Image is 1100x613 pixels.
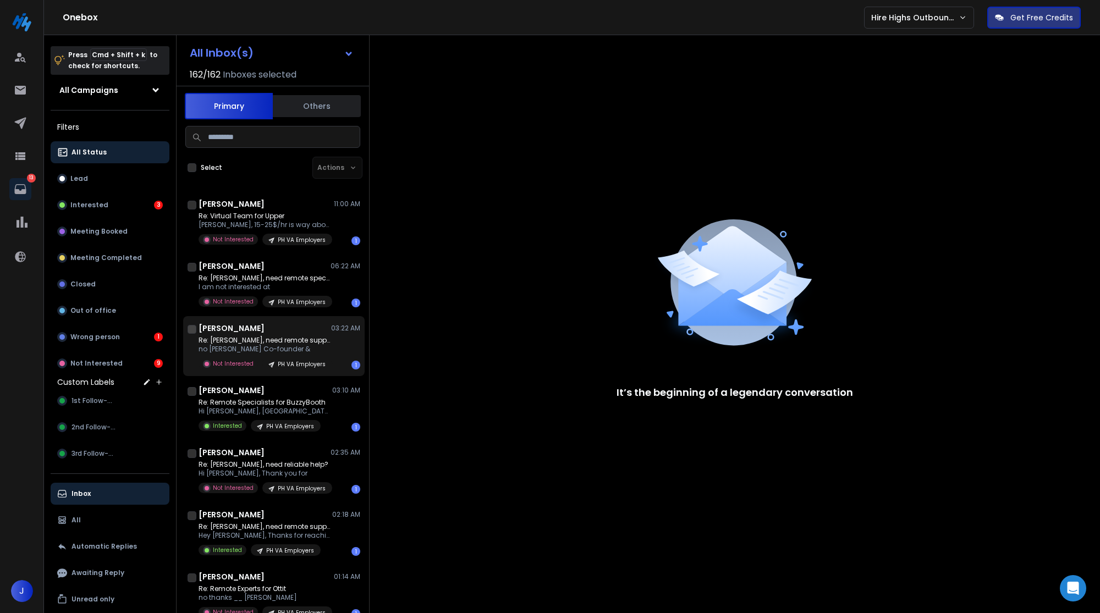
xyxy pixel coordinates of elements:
[71,148,107,157] p: All Status
[334,200,360,208] p: 11:00 AM
[213,546,242,554] p: Interested
[199,283,331,291] p: I am not interested at
[70,227,128,236] p: Meeting Booked
[70,174,88,183] p: Lead
[199,460,331,469] p: Re: [PERSON_NAME], need reliable help?
[51,483,169,505] button: Inbox
[68,49,157,71] p: Press to check for shortcuts.
[71,542,137,551] p: Automatic Replies
[199,398,331,407] p: Re: Remote Specialists for BuzzyBooth
[278,360,326,368] p: PH VA Employers
[51,326,169,348] button: Wrong person1
[199,531,331,540] p: Hey [PERSON_NAME], Thanks for reaching
[199,447,265,458] h1: [PERSON_NAME]
[213,484,254,492] p: Not Interested
[266,422,314,430] p: PH VA Employers
[199,323,265,334] h1: [PERSON_NAME]
[199,407,331,416] p: Hi [PERSON_NAME], [GEOGRAPHIC_DATA] to meet
[332,510,360,519] p: 02:18 AM
[51,588,169,610] button: Unread only
[213,235,254,244] p: Not Interested
[199,509,265,520] h1: [PERSON_NAME]
[199,469,331,478] p: Hi [PERSON_NAME], Thank you for
[71,396,116,405] span: 1st Follow-up
[51,390,169,412] button: 1st Follow-up
[351,423,360,432] div: 1
[154,359,163,368] div: 9
[70,359,123,368] p: Not Interested
[59,85,118,96] h1: All Campaigns
[71,516,81,524] p: All
[617,385,853,400] p: It’s the beginning of a legendary conversation
[154,333,163,341] div: 1
[51,416,169,438] button: 2nd Follow-up
[351,547,360,556] div: 1
[213,360,254,368] p: Not Interested
[71,489,91,498] p: Inbox
[51,273,169,295] button: Closed
[223,68,296,81] h3: Inboxes selected
[273,94,361,118] button: Others
[51,562,169,584] button: Awaiting Reply
[63,11,864,24] h1: Onebox
[1010,12,1073,23] p: Get Free Credits
[9,178,31,200] a: 13
[351,485,360,494] div: 1
[199,522,331,531] p: Re: [PERSON_NAME], need remote support?
[199,336,331,345] p: Re: [PERSON_NAME], need remote support?
[199,385,265,396] h1: [PERSON_NAME]
[351,236,360,245] div: 1
[51,247,169,269] button: Meeting Completed
[351,299,360,307] div: 1
[331,262,360,270] p: 06:22 AM
[11,580,33,602] button: J
[51,168,169,190] button: Lead
[51,220,169,242] button: Meeting Booked
[334,572,360,581] p: 01:14 AM
[51,535,169,557] button: Automatic Replies
[213,297,254,306] p: Not Interested
[199,584,331,593] p: Re: Remote Experts for Ottit
[70,201,108,209] p: Interested
[70,280,96,289] p: Closed
[181,42,362,64] button: All Inbox(s)
[11,11,33,33] img: logo
[332,386,360,395] p: 03:10 AM
[266,546,314,555] p: PH VA Employers
[871,12,959,23] p: Hire Highs Outbound Engine
[71,595,114,604] p: Unread only
[199,212,331,220] p: Re: Virtual Team for Upper
[71,449,117,458] span: 3rd Follow-up
[185,93,273,119] button: Primary
[987,7,1081,29] button: Get Free Credits
[278,298,326,306] p: PH VA Employers
[51,194,169,216] button: Interested3
[199,274,331,283] p: Re: [PERSON_NAME], need remote specialists?
[51,443,169,465] button: 3rd Follow-up
[201,163,222,172] label: Select
[51,141,169,163] button: All Status
[1060,575,1086,601] div: Open Intercom Messenger
[51,119,169,135] h3: Filters
[213,422,242,430] p: Interested
[57,377,114,388] h3: Custom Labels
[199,261,265,272] h1: [PERSON_NAME]
[70,306,116,315] p: Out of office
[199,345,331,354] p: no [PERSON_NAME] Co-founder &
[199,198,265,209] h1: [PERSON_NAME]
[199,593,331,602] p: no thanks __ [PERSON_NAME]
[71,423,119,432] span: 2nd Follow-up
[331,324,360,333] p: 03:22 AM
[199,571,265,582] h1: [PERSON_NAME]
[190,47,254,58] h1: All Inbox(s)
[154,201,163,209] div: 3
[51,509,169,531] button: All
[70,253,142,262] p: Meeting Completed
[351,361,360,369] div: 1
[90,48,147,61] span: Cmd + Shift + k
[278,236,326,244] p: PH VA Employers
[51,352,169,374] button: Not Interested9
[70,333,120,341] p: Wrong person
